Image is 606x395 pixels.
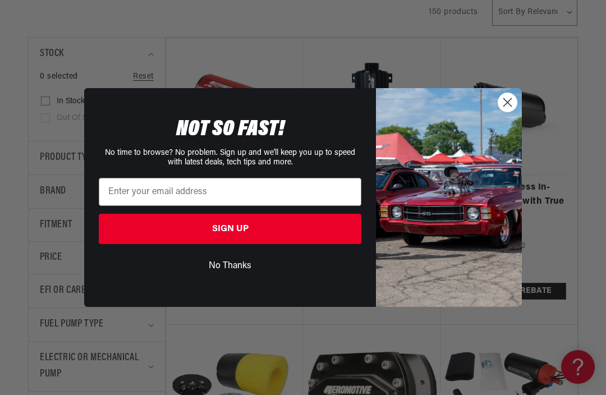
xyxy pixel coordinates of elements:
[498,93,517,112] button: Close dialog
[99,214,361,244] button: SIGN UP
[99,178,361,206] input: Enter your email address
[99,255,361,277] button: No Thanks
[376,88,522,307] img: 85cdd541-2605-488b-b08c-a5ee7b438a35.jpeg
[176,118,284,141] span: NOT SO FAST!
[105,149,355,167] span: No time to browse? No problem. Sign up and we'll keep you up to speed with latest deals, tech tip...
